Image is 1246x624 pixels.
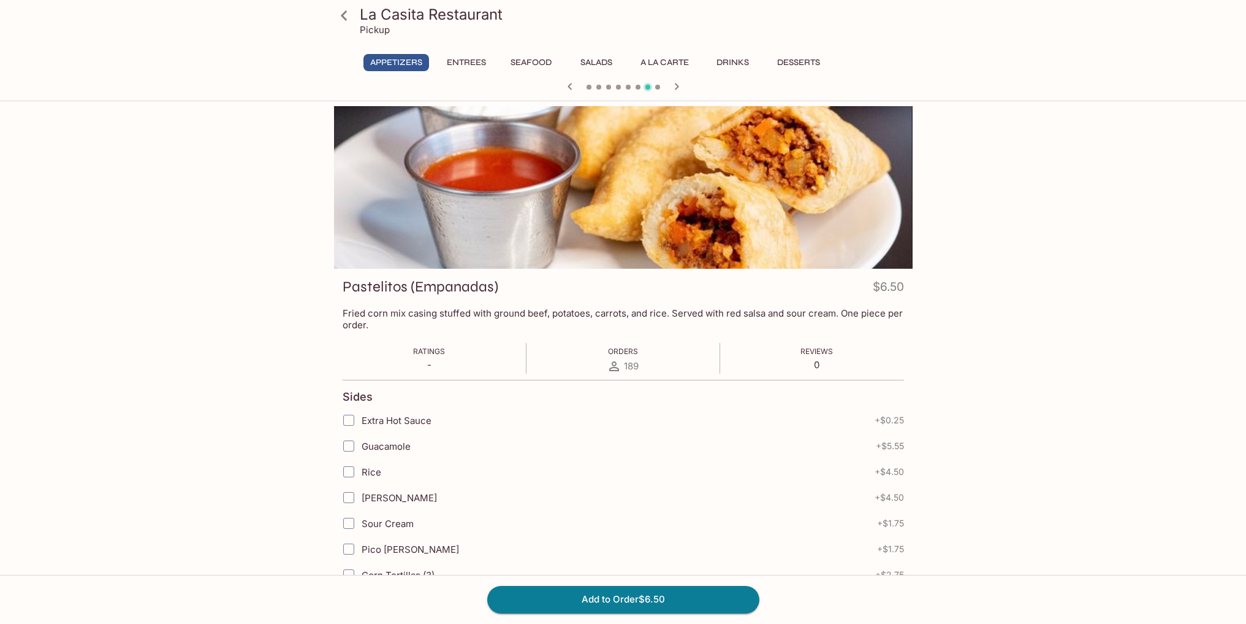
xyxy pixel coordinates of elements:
[343,277,498,296] h3: Pastelitos (Empanadas)
[334,106,913,269] div: Pastelitos (Empanadas)
[362,492,437,504] span: [PERSON_NAME]
[634,54,696,71] button: A la Carte
[705,54,761,71] button: Drinks
[624,360,639,372] span: 189
[343,390,373,404] h4: Sides
[413,347,445,356] span: Ratings
[413,359,445,371] p: -
[343,307,904,331] p: Fried corn mix casing stuffed with ground beef, potatoes, carrots, and rice. Served with red sals...
[608,347,638,356] span: Orders
[569,54,624,71] button: Salads
[800,359,833,371] p: 0
[770,54,827,71] button: Desserts
[360,24,390,36] p: Pickup
[873,277,904,301] h4: $6.50
[363,54,429,71] button: Appetizers
[876,441,904,451] span: + $5.55
[875,467,904,477] span: + $4.50
[875,493,904,503] span: + $4.50
[362,518,414,530] span: Sour Cream
[800,347,833,356] span: Reviews
[875,415,904,425] span: + $0.25
[439,54,494,71] button: Entrees
[362,415,431,426] span: Extra Hot Sauce
[362,466,381,478] span: Rice
[362,544,459,555] span: Pico [PERSON_NAME]
[875,570,904,580] span: + $2.75
[504,54,559,71] button: Seafood
[362,441,411,452] span: Guacamole
[877,518,904,528] span: + $1.75
[362,569,435,581] span: Corn Tortillas (3)
[877,544,904,554] span: + $1.75
[360,5,908,24] h3: La Casita Restaurant
[487,586,759,613] button: Add to Order$6.50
